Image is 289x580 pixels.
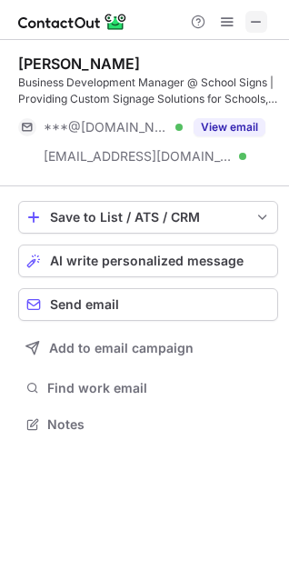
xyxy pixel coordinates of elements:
[47,416,271,433] span: Notes
[44,119,169,135] span: ***@[DOMAIN_NAME]
[47,380,271,396] span: Find work email
[18,332,278,365] button: Add to email campaign
[18,375,278,401] button: Find work email
[18,245,278,277] button: AI write personalized message
[18,412,278,437] button: Notes
[50,297,119,312] span: Send email
[49,341,194,355] span: Add to email campaign
[18,201,278,234] button: save-profile-one-click
[44,148,233,165] span: [EMAIL_ADDRESS][DOMAIN_NAME]
[50,254,244,268] span: AI write personalized message
[18,75,278,107] div: Business Development Manager @ School Signs | Providing Custom Signage Solutions for Schools, Bus...
[194,118,265,136] button: Reveal Button
[18,55,140,73] div: [PERSON_NAME]
[18,288,278,321] button: Send email
[50,210,246,225] div: Save to List / ATS / CRM
[18,11,127,33] img: ContactOut v5.3.10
